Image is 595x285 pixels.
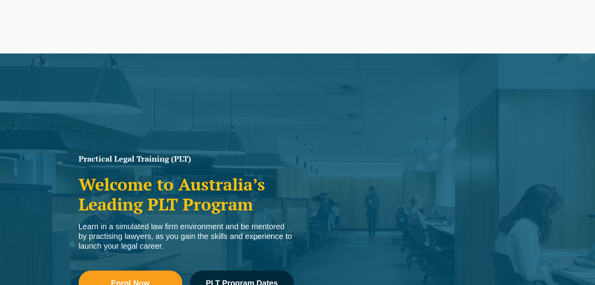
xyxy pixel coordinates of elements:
[79,175,294,214] h2: Welcome to Australia’s Leading PLT Program
[79,222,294,251] div: Learn in a simulated law firm environment and be mentored by practising lawyers, as you gain the ...
[79,155,294,163] h1: Practical Legal Training (PLT)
